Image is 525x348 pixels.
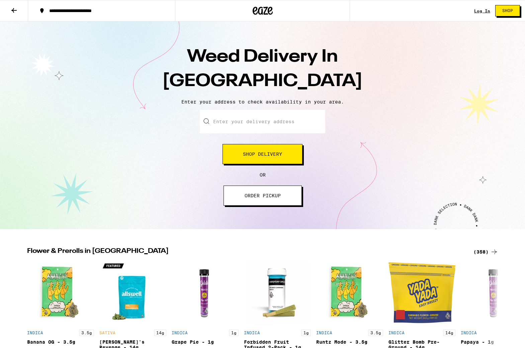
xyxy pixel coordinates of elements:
[27,331,43,335] p: INDICA
[474,9,490,13] a: Log In
[461,331,477,335] p: INDICA
[368,330,383,336] p: 3.5g
[146,45,380,94] h1: Weed Delivery In
[473,248,498,256] a: (358)
[27,339,94,345] div: Banana OG - 3.5g
[27,259,94,326] img: Anarchy - Banana OG - 3.5g
[162,73,363,90] span: [GEOGRAPHIC_DATA]
[260,172,266,178] span: OR
[27,248,465,256] h2: Flower & Prerolls in [GEOGRAPHIC_DATA]
[243,152,282,156] span: Shop Delivery
[245,193,281,198] span: ORDER PICKUP
[388,331,405,335] p: INDICA
[154,330,166,336] p: 14g
[99,259,166,326] img: Allswell - Jack's Revenge - 14g
[316,339,383,345] div: Runtz Mode - 3.5g
[229,330,239,336] p: 1g
[224,186,302,206] button: ORDER PICKUP
[200,110,325,133] input: Enter your delivery address
[443,330,455,336] p: 14g
[316,331,332,335] p: INDICA
[301,330,311,336] p: 1g
[495,5,520,16] button: Shop
[244,331,260,335] p: INDICA
[388,259,455,326] img: Yada Yada - Glitter Bomb Pre-Ground - 14g
[502,9,513,13] span: Shop
[172,259,239,326] img: Gelato - Grape Pie - 1g
[99,331,115,335] p: SATIVA
[172,331,188,335] p: INDICA
[490,5,525,16] a: Shop
[316,259,383,326] img: Anarchy - Runtz Mode - 3.5g
[223,144,302,164] button: Shop Delivery
[244,259,311,326] img: Everyday - Forbidden Fruit Infused 2-Pack - 1g
[7,99,518,105] p: Enter your address to check availability in your area.
[79,330,94,336] p: 3.5g
[172,339,239,345] div: Grape Pie - 1g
